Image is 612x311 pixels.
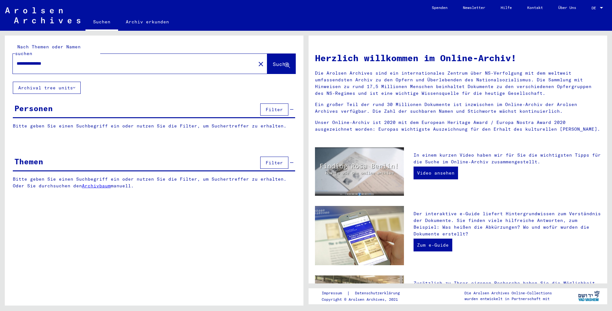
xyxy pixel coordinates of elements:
button: Filter [260,103,288,116]
p: wurden entwickelt in Partnerschaft mit [464,296,552,302]
a: Archiv erkunden [118,14,177,29]
p: Zusätzlich zu Ihrer eigenen Recherche haben Sie die Möglichkeit, eine Anfrage an die Arolsen Arch... [414,280,601,307]
a: Suchen [85,14,118,31]
button: Archival tree units [13,82,81,94]
a: Impressum [322,290,347,297]
mat-icon: close [257,60,265,68]
span: Filter [266,160,283,166]
p: Bitte geben Sie einen Suchbegriff ein oder nutzen Sie die Filter, um Suchertreffer zu erhalten. O... [13,176,295,189]
p: Copyright © Arolsen Archives, 2021 [322,297,407,302]
span: Suche [273,61,289,67]
h1: Herzlich willkommen im Online-Archiv! [315,51,601,65]
p: Die Arolsen Archives Online-Collections [464,290,552,296]
a: Zum e-Guide [414,239,452,251]
mat-label: Nach Themen oder Namen suchen [15,44,81,56]
span: Filter [266,107,283,112]
button: Suche [267,54,295,74]
button: Clear [254,57,267,70]
p: Bitte geben Sie einen Suchbegriff ein oder nutzen Sie die Filter, um Suchertreffer zu erhalten. [13,123,295,129]
div: Personen [14,102,53,114]
p: Unser Online-Archiv ist 2020 mit dem European Heritage Award / Europa Nostra Award 2020 ausgezeic... [315,119,601,133]
img: eguide.jpg [315,206,404,265]
button: Filter [260,157,288,169]
img: video.jpg [315,147,404,196]
p: Ein großer Teil der rund 30 Millionen Dokumente ist inzwischen im Online-Archiv der Arolsen Archi... [315,101,601,115]
p: Der interaktive e-Guide liefert Hintergrundwissen zum Verständnis der Dokumente. Sie finden viele... [414,210,601,237]
p: In einem kurzen Video haben wir für Sie die wichtigsten Tipps für die Suche im Online-Archiv zusa... [414,152,601,165]
a: Datenschutzerklärung [350,290,407,297]
img: yv_logo.png [577,288,601,304]
div: Themen [14,156,43,167]
img: Arolsen_neg.svg [5,7,80,23]
p: Die Arolsen Archives sind ein internationales Zentrum über NS-Verfolgung mit dem weltweit umfasse... [315,70,601,97]
span: DE [592,6,599,10]
a: Archivbaum [82,183,111,189]
a: Video ansehen [414,167,458,179]
div: | [322,290,407,297]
